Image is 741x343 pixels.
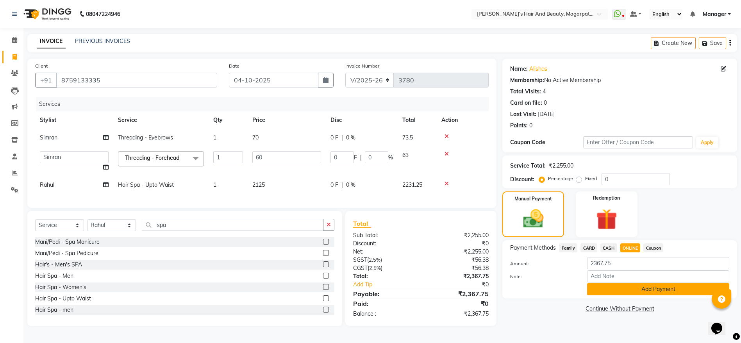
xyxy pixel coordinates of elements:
[421,310,495,318] div: ₹2,367.75
[229,63,239,70] label: Date
[36,97,495,111] div: Services
[35,272,73,280] div: Hair Spa - Men
[213,181,216,188] span: 1
[40,134,57,141] span: Simran
[510,88,541,96] div: Total Visits:
[538,110,555,118] div: [DATE]
[559,243,577,252] span: Family
[125,154,179,161] span: Threading - Forehead
[587,257,729,269] input: Amount
[421,264,495,272] div: ₹56.38
[585,175,597,182] label: Fixed
[360,154,362,162] span: |
[696,137,718,148] button: Apply
[510,162,546,170] div: Service Total:
[347,289,421,298] div: Payable:
[433,280,495,289] div: ₹0
[510,99,542,107] div: Card on file:
[346,134,355,142] span: 0 %
[421,272,495,280] div: ₹2,367.75
[347,272,421,280] div: Total:
[347,256,421,264] div: ( )
[369,257,380,263] span: 2.5%
[549,162,573,170] div: ₹2,255.00
[388,154,393,162] span: %
[347,248,421,256] div: Net:
[353,264,368,272] span: CGST
[330,134,338,142] span: 0 F
[248,111,326,129] th: Price
[40,181,54,188] span: Rahul
[35,73,57,88] button: +91
[209,111,248,129] th: Qty
[179,154,183,161] a: x
[437,111,489,129] th: Action
[347,310,421,318] div: Balance :
[142,219,323,231] input: Search or Scan
[345,63,379,70] label: Invoice Number
[543,88,546,96] div: 4
[587,270,729,282] input: Add Note
[35,63,48,70] label: Client
[402,152,409,159] span: 63
[504,305,736,313] a: Continue Without Payment
[421,239,495,248] div: ₹0
[341,134,343,142] span: |
[35,111,113,129] th: Stylist
[421,256,495,264] div: ₹56.38
[252,134,259,141] span: 70
[589,206,624,232] img: _gift.svg
[347,231,421,239] div: Sub Total:
[510,65,528,73] div: Name:
[35,238,100,246] div: Mani/Pedi - Spa Manicure
[213,134,216,141] span: 1
[402,134,413,141] span: 73.5
[708,312,733,335] iframe: chat widget
[421,231,495,239] div: ₹2,255.00
[347,299,421,308] div: Paid:
[118,181,174,188] span: Hair Spa - Upto Waist
[353,220,371,228] span: Total
[529,65,547,73] a: Alishas
[510,138,583,146] div: Coupon Code
[600,243,617,252] span: CASH
[583,136,693,148] input: Enter Offer / Coupon Code
[20,3,73,25] img: logo
[86,3,120,25] b: 08047224946
[421,289,495,298] div: ₹2,367.75
[703,10,726,18] span: Manager
[510,76,544,84] div: Membership:
[56,73,217,88] input: Search by Name/Mobile/Email/Code
[529,121,532,130] div: 0
[347,264,421,272] div: ( )
[699,37,726,49] button: Save
[113,111,209,129] th: Service
[593,195,620,202] label: Redemption
[37,34,66,48] a: INVOICE
[326,111,398,129] th: Disc
[510,76,729,84] div: No Active Membership
[580,243,597,252] span: CARD
[421,248,495,256] div: ₹2,255.00
[347,280,433,289] a: Add Tip
[643,243,663,252] span: Coupon
[510,244,556,252] span: Payment Methods
[504,260,581,267] label: Amount:
[510,121,528,130] div: Points:
[544,99,547,107] div: 0
[504,273,581,280] label: Note:
[341,181,343,189] span: |
[354,154,357,162] span: F
[118,134,173,141] span: Threading - Eyebrows
[75,38,130,45] a: PREVIOUS INVOICES
[548,175,573,182] label: Percentage
[346,181,355,189] span: 0 %
[353,256,367,263] span: SGST
[421,299,495,308] div: ₹0
[347,239,421,248] div: Discount:
[510,175,534,184] div: Discount:
[330,181,338,189] span: 0 F
[35,261,82,269] div: Hair's - Men's SPA
[35,249,98,257] div: Mani/Pedi - Spa Pedicure
[587,283,729,295] button: Add Payment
